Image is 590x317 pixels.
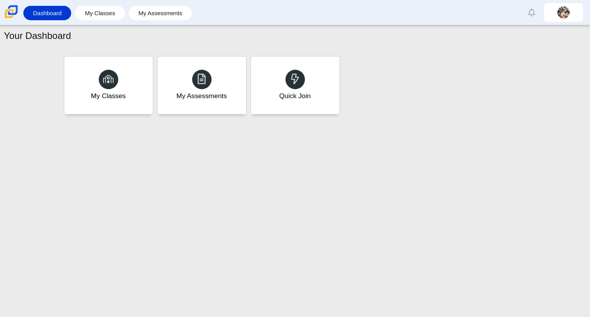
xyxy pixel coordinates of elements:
div: My Classes [91,91,126,101]
a: My Classes [79,6,121,20]
a: My Assessments [133,6,188,20]
img: nahiem.sellerswill.Aa7gSh [557,6,570,19]
img: Carmen School of Science & Technology [3,4,19,20]
a: My Assessments [157,56,247,114]
div: Quick Join [279,91,311,101]
a: Alerts [523,4,540,21]
div: My Assessments [177,91,227,101]
a: Dashboard [27,6,67,20]
a: My Classes [64,56,153,114]
a: nahiem.sellerswill.Aa7gSh [544,3,583,22]
a: Carmen School of Science & Technology [3,14,19,21]
h1: Your Dashboard [4,29,71,42]
a: Quick Join [250,56,340,114]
